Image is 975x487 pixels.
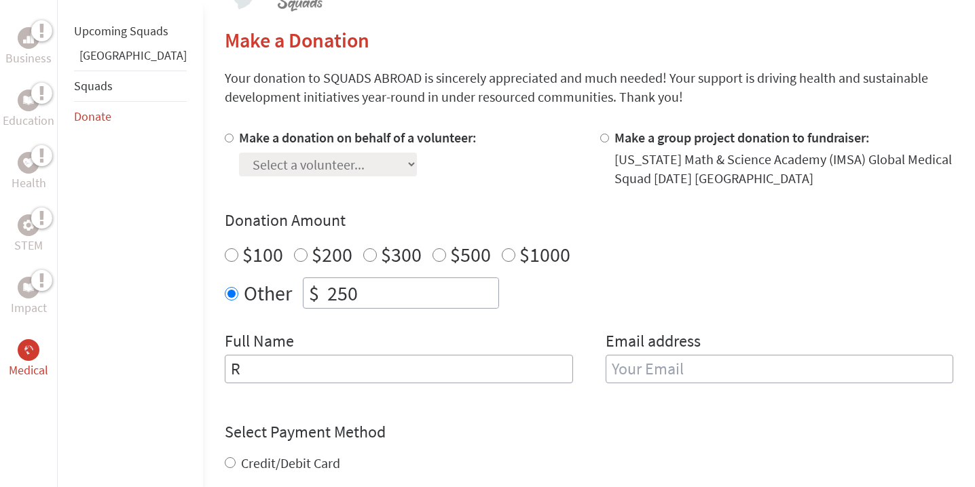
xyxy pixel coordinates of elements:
label: Full Name [225,330,294,355]
a: ImpactImpact [11,277,47,317]
a: Donate [74,109,111,124]
div: STEM [18,214,39,236]
label: $500 [450,241,491,267]
img: Impact [23,283,34,292]
a: EducationEducation [3,90,54,130]
a: STEMSTEM [14,214,43,255]
p: Medical [9,361,48,380]
a: BusinessBusiness [5,27,52,68]
p: STEM [14,236,43,255]
div: Medical [18,339,39,361]
a: HealthHealth [12,152,46,193]
label: Other [244,277,292,309]
li: Upcoming Squads [74,16,187,46]
a: Upcoming Squads [74,23,168,39]
li: Donate [74,102,187,132]
p: Impact [11,298,47,317]
label: Make a group project donation to fundraiser: [614,129,870,146]
div: Business [18,27,39,49]
h4: Donation Amount [225,210,953,231]
div: $ [303,278,325,308]
li: Squads [74,71,187,102]
label: Make a donation on behalf of a volunteer: [239,129,477,146]
div: Impact [18,277,39,298]
p: Your donation to SQUADS ABROAD is sincerely appreciated and much needed! Your support is driving ... [225,69,953,106]
label: $1000 [519,241,570,267]
a: Squads [74,78,113,94]
img: Business [23,33,34,43]
div: [US_STATE] Math & Science Academy (IMSA) Global Medical Squad [DATE] [GEOGRAPHIC_DATA] [614,150,954,188]
label: $300 [381,241,422,267]
label: Credit/Debit Card [241,454,340,471]
h4: Select Payment Method [225,421,953,443]
p: Business [5,49,52,68]
a: MedicalMedical [9,339,48,380]
p: Education [3,111,54,130]
input: Enter Amount [325,278,498,308]
a: [GEOGRAPHIC_DATA] [79,47,187,63]
img: STEM [23,220,34,231]
img: Education [23,96,34,105]
img: Medical [23,345,34,355]
div: Health [18,152,39,174]
label: Email address [606,330,701,355]
p: Health [12,174,46,193]
input: Enter Full Name [225,355,573,383]
label: $100 [242,241,283,267]
label: $200 [312,241,352,267]
input: Your Email [606,355,954,383]
div: Education [18,90,39,111]
img: Health [23,158,34,167]
h2: Make a Donation [225,28,953,52]
li: Belize [74,46,187,71]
